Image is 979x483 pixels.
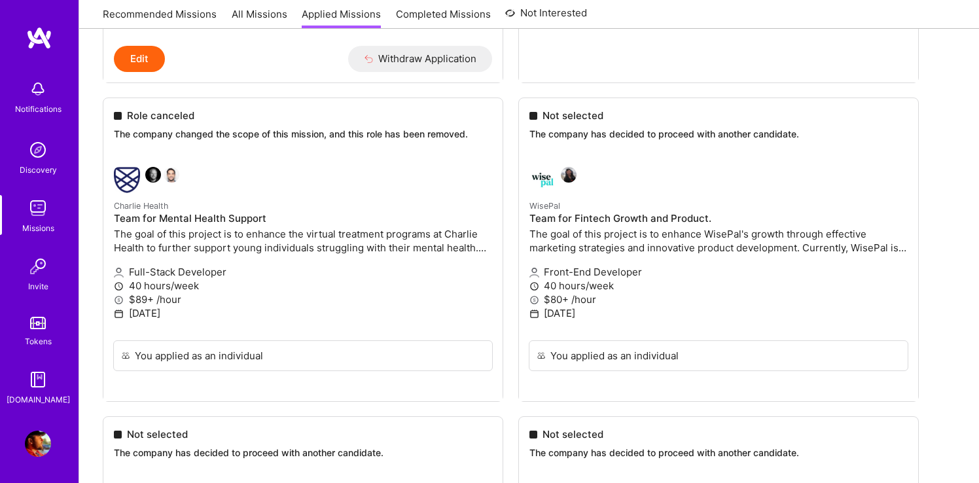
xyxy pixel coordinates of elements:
[505,5,587,29] a: Not Interested
[25,76,51,102] img: bell
[26,26,52,50] img: logo
[302,7,381,29] a: Applied Missions
[25,253,51,279] img: Invite
[15,102,62,116] div: Notifications
[114,46,165,72] button: Edit
[7,393,70,406] div: [DOMAIN_NAME]
[25,431,51,457] img: User Avatar
[28,279,48,293] div: Invite
[25,334,52,348] div: Tokens
[25,195,51,221] img: teamwork
[20,163,57,177] div: Discovery
[22,431,54,457] a: User Avatar
[396,7,491,29] a: Completed Missions
[30,317,46,329] img: tokens
[22,221,54,235] div: Missions
[103,7,217,29] a: Recommended Missions
[25,137,51,163] img: discovery
[348,46,493,72] button: Withdraw Application
[232,7,287,29] a: All Missions
[25,367,51,393] img: guide book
